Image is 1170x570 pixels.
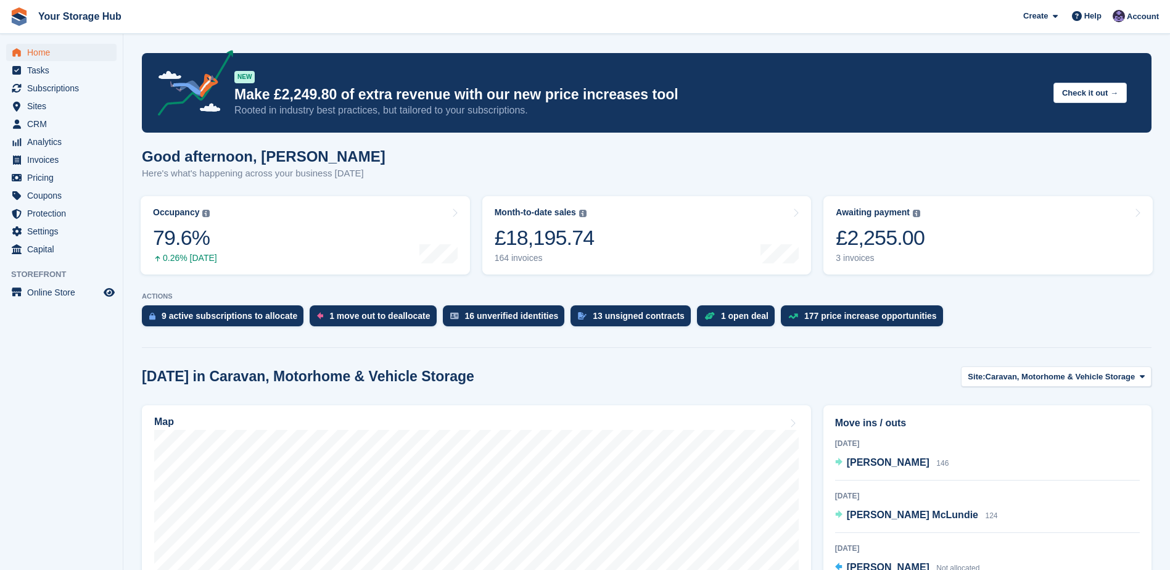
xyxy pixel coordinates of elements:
a: menu [6,205,117,222]
p: ACTIONS [142,292,1151,300]
a: Your Storage Hub [33,6,126,27]
span: [PERSON_NAME] McLundie [847,510,978,520]
span: Coupons [27,187,101,204]
div: 1 move out to deallocate [329,311,430,321]
img: stora-icon-8386f47178a22dfd0bd8f6a31ec36ba5ce8667c1dd55bd0f319d3a0aa187defe.svg [10,7,28,26]
div: [DATE] [835,438,1140,449]
a: menu [6,97,117,115]
a: [PERSON_NAME] McLundie 124 [835,508,998,524]
img: icon-info-grey-7440780725fd019a000dd9b08b2336e03edf1995a4989e88bcd33f0948082b44.svg [202,210,210,217]
h2: [DATE] in Caravan, Motorhome & Vehicle Storage [142,368,474,385]
div: 16 unverified identities [465,311,559,321]
a: [PERSON_NAME] 146 [835,455,949,471]
div: NEW [234,71,255,83]
span: Protection [27,205,101,222]
div: 0.26% [DATE] [153,253,217,263]
div: [DATE] [835,543,1140,554]
span: Analytics [27,133,101,151]
div: Awaiting payment [836,207,910,218]
img: deal-1b604bf984904fb50ccaf53a9ad4b4a5d6e5aea283cecdc64d6e3604feb123c2.svg [704,312,715,320]
span: Account [1127,10,1159,23]
h2: Move ins / outs [835,416,1140,431]
span: [PERSON_NAME] [847,457,929,468]
img: move_outs_to_deallocate_icon-f764333ba52eb49d3ac5e1228854f67142a1ed5810a6f6cc68b1a99e826820c5.svg [317,312,323,320]
span: Help [1084,10,1102,22]
a: menu [6,62,117,79]
a: menu [6,115,117,133]
div: [DATE] [835,490,1140,502]
img: icon-info-grey-7440780725fd019a000dd9b08b2336e03edf1995a4989e88bcd33f0948082b44.svg [913,210,920,217]
a: 1 move out to deallocate [310,305,442,332]
span: Storefront [11,268,123,281]
a: Preview store [102,285,117,300]
a: menu [6,151,117,168]
a: Awaiting payment £2,255.00 3 invoices [823,196,1153,275]
div: 9 active subscriptions to allocate [162,311,297,321]
a: menu [6,133,117,151]
span: Sites [27,97,101,115]
h1: Good afternoon, [PERSON_NAME] [142,148,385,165]
img: contract_signature_icon-13c848040528278c33f63329250d36e43548de30e8caae1d1a13099fd9432cc5.svg [578,312,587,320]
h2: Map [154,416,174,427]
span: Home [27,44,101,61]
a: menu [6,223,117,240]
span: Create [1023,10,1048,22]
div: Occupancy [153,207,199,218]
img: active_subscription_to_allocate_icon-d502201f5373d7db506a760aba3b589e785aa758c864c3986d89f69b8ff3... [149,312,155,320]
a: 16 unverified identities [443,305,571,332]
div: 79.6% [153,225,217,250]
img: verify_identity-adf6edd0f0f0b5bbfe63781bf79b02c33cf7c696d77639b501bdc392416b5a36.svg [450,312,459,320]
a: 177 price increase opportunities [781,305,949,332]
span: Subscriptions [27,80,101,97]
img: price-adjustments-announcement-icon-8257ccfd72463d97f412b2fc003d46551f7dbcb40ab6d574587a9cd5c0d94... [147,50,234,120]
a: menu [6,44,117,61]
img: Liam Beddard [1113,10,1125,22]
div: £18,195.74 [495,225,595,250]
span: Online Store [27,284,101,301]
span: Settings [27,223,101,240]
span: Pricing [27,169,101,186]
a: menu [6,169,117,186]
img: price_increase_opportunities-93ffe204e8149a01c8c9dc8f82e8f89637d9d84a8eef4429ea346261dce0b2c0.svg [788,313,798,319]
button: Check it out → [1053,83,1127,103]
p: Make £2,249.80 of extra revenue with our new price increases tool [234,86,1044,104]
a: menu [6,80,117,97]
a: 9 active subscriptions to allocate [142,305,310,332]
p: Rooted in industry best practices, but tailored to your subscriptions. [234,104,1044,117]
a: menu [6,187,117,204]
a: menu [6,241,117,258]
a: Occupancy 79.6% 0.26% [DATE] [141,196,470,275]
img: icon-info-grey-7440780725fd019a000dd9b08b2336e03edf1995a4989e88bcd33f0948082b44.svg [579,210,587,217]
span: 124 [985,511,997,520]
div: £2,255.00 [836,225,925,250]
a: Month-to-date sales £18,195.74 164 invoices [482,196,812,275]
span: CRM [27,115,101,133]
span: Caravan, Motorhome & Vehicle Storage [986,371,1135,383]
a: menu [6,284,117,301]
span: Invoices [27,151,101,168]
p: Here's what's happening across your business [DATE] [142,167,385,181]
div: 1 open deal [721,311,768,321]
span: Tasks [27,62,101,79]
div: Month-to-date sales [495,207,576,218]
div: 177 price increase opportunities [804,311,937,321]
span: Site: [968,371,985,383]
div: 13 unsigned contracts [593,311,685,321]
div: 3 invoices [836,253,925,263]
div: 164 invoices [495,253,595,263]
button: Site: Caravan, Motorhome & Vehicle Storage [961,366,1151,387]
span: 146 [936,459,949,468]
a: 13 unsigned contracts [571,305,697,332]
a: 1 open deal [697,305,781,332]
span: Capital [27,241,101,258]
